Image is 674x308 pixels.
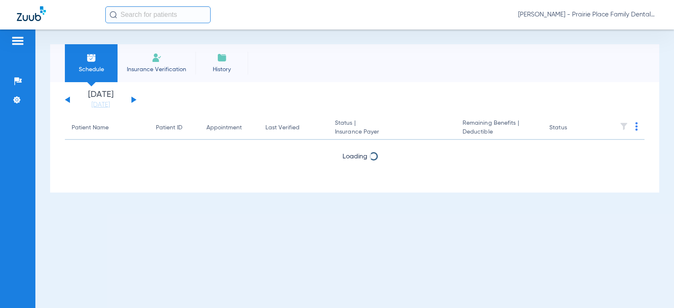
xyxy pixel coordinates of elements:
th: Status | [328,116,456,140]
img: Manual Insurance Verification [152,53,162,63]
div: Last Verified [265,123,321,132]
img: group-dot-blue.svg [635,122,638,131]
span: Loading [342,153,367,160]
span: [PERSON_NAME] - Prairie Place Family Dental [518,11,657,19]
span: History [202,65,242,74]
img: Schedule [86,53,96,63]
img: Zuub Logo [17,6,46,21]
div: Appointment [206,123,252,132]
div: Patient ID [156,123,193,132]
span: Insurance Verification [124,65,189,74]
span: Schedule [71,65,111,74]
span: Insurance Payer [335,128,449,137]
img: hamburger-icon [11,36,24,46]
span: Deductible [463,128,536,137]
div: Patient Name [72,123,109,132]
div: Last Verified [265,123,300,132]
img: History [217,53,227,63]
th: Remaining Benefits | [456,116,543,140]
li: [DATE] [75,91,126,109]
img: filter.svg [620,122,628,131]
th: Status [543,116,599,140]
div: Patient ID [156,123,182,132]
a: [DATE] [75,101,126,109]
input: Search for patients [105,6,211,23]
div: Appointment [206,123,242,132]
div: Patient Name [72,123,142,132]
img: Search Icon [110,11,117,19]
